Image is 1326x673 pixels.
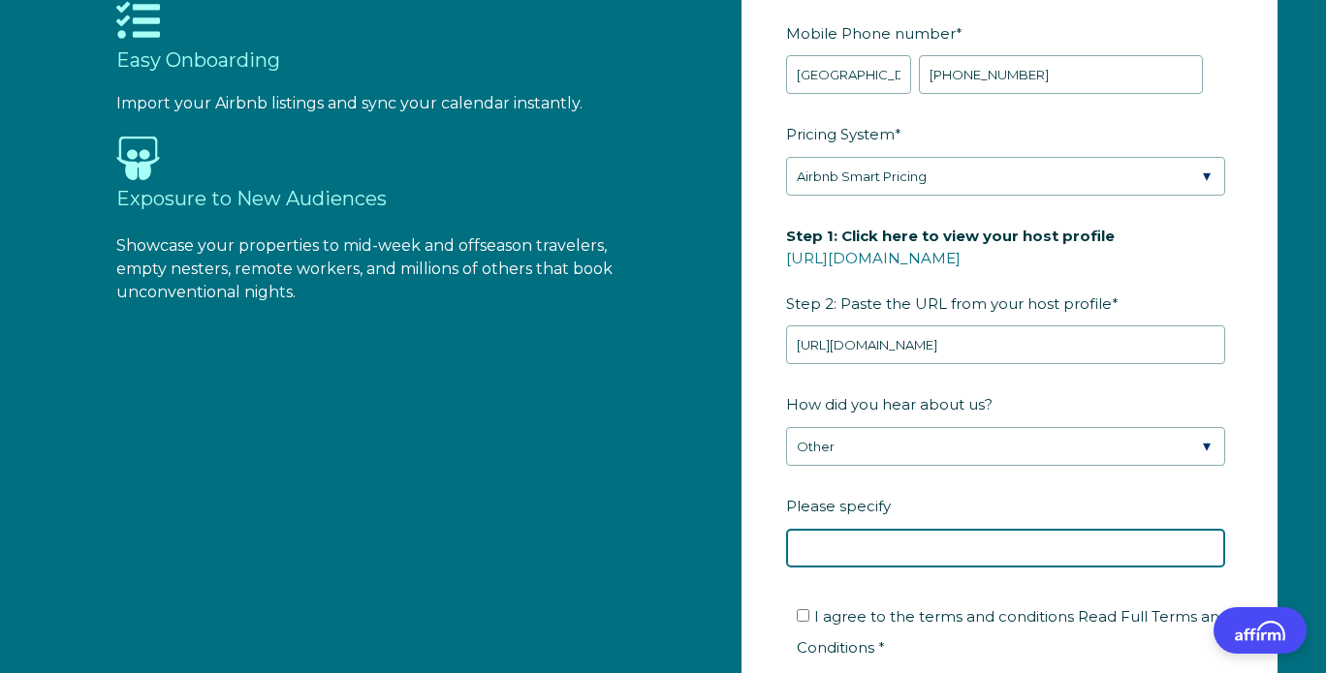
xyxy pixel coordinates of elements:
span: Mobile Phone number [786,18,956,48]
a: Read Full Terms and Conditions [797,607,1230,657]
span: Exposure to New Audiences [116,187,387,210]
a: [URL][DOMAIN_NAME] [786,249,961,267]
span: Easy Onboarding [116,48,280,72]
span: Pricing System [786,119,895,149]
span: How did you hear about us? [786,389,993,419]
input: I agree to the terms and conditions Read Full Terms and Conditions * [797,609,809,622]
input: airbnb.com/users/show/12345 [786,325,1225,364]
span: I agree to the terms and conditions [797,607,1230,657]
span: Step 2: Paste the URL from your host profile [786,221,1115,319]
span: Import your Airbnb listings and sync your calendar instantly. [116,94,583,112]
span: Please specify [786,491,891,521]
span: Step 1: Click here to view your host profile [786,221,1115,251]
span: Showcase your properties to mid-week and offseason travelers, empty nesters, remote workers, and ... [116,236,613,301]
